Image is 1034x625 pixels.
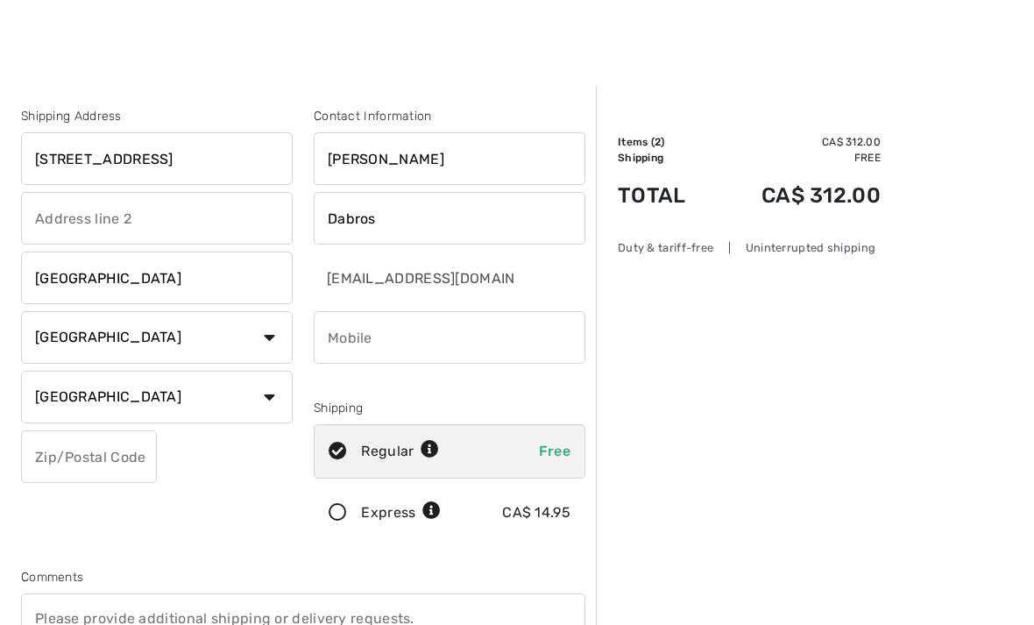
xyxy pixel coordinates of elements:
div: Shipping Address [21,107,293,125]
div: Shipping [314,399,585,417]
span: Free [539,443,570,459]
td: CA$ 312.00 [713,166,881,225]
div: Comments [21,568,585,586]
div: Duty & tariff-free | Uninterrupted shipping [618,239,881,256]
td: Total [618,166,713,225]
td: CA$ 312.00 [713,134,881,150]
input: City [21,252,293,304]
input: Address line 1 [21,132,293,185]
td: Free [713,150,881,166]
input: E-mail [314,252,518,304]
input: Zip/Postal Code [21,430,157,483]
div: CA$ 14.95 [502,502,570,523]
td: Items ( ) [618,134,713,150]
div: Express [361,502,441,523]
input: First name [314,132,585,185]
div: Contact Information [314,107,585,125]
td: Shipping [618,150,713,166]
div: Regular [361,441,439,462]
input: Mobile [314,311,585,364]
input: Address line 2 [21,192,293,245]
span: 2 [655,136,661,148]
input: Last name [314,192,585,245]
